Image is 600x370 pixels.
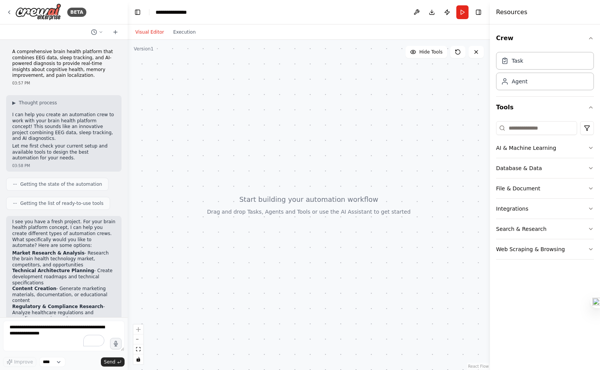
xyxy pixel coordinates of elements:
[3,321,125,351] textarea: To enrich screen reader interactions, please activate Accessibility in Grammarly extension settings
[133,334,143,344] button: zoom out
[12,143,115,161] p: Let me first check your current setup and available tools to design the best automation for your ...
[12,100,57,106] button: ▶Thought process
[88,28,106,37] button: Switch to previous chat
[12,49,115,79] p: A comprehensive brain health platform that combines EEG data, sleep tracking, and AI-powered diag...
[496,28,594,49] button: Crew
[12,268,115,286] li: - Create development roadmaps and technical specifications
[15,3,61,21] img: Logo
[132,7,143,18] button: Hide left sidebar
[134,46,154,52] div: Version 1
[496,118,594,266] div: Tools
[12,304,103,309] strong: Regulatory & Compliance Research
[496,97,594,118] button: Tools
[67,8,86,17] div: BETA
[101,357,125,367] button: Send
[110,338,122,349] button: Click to speak your automation idea
[12,219,115,249] p: I see you have a fresh project. For your brain health platform concept, I can help you create dif...
[20,200,104,206] span: Getting the list of ready-to-use tools
[12,250,115,268] li: - Research the brain health technology market, competitors, and opportunities
[156,8,187,16] nav: breadcrumb
[12,112,115,142] p: I can help you create an automation crew to work with your brain health platform concept! This so...
[468,364,489,368] a: React Flow attribution
[496,219,594,239] button: Search & Research
[496,138,594,158] button: AI & Machine Learning
[496,199,594,219] button: Integrations
[12,163,115,169] div: 03:58 PM
[419,49,443,55] span: Hide Tools
[12,286,115,304] li: - Generate marketing materials, documentation, or educational content
[133,354,143,364] button: toggle interactivity
[19,100,57,106] span: Thought process
[512,78,527,85] div: Agent
[496,239,594,259] button: Web Scraping & Browsing
[12,80,115,86] div: 03:57 PM
[512,57,523,65] div: Task
[12,268,94,273] strong: Technical Architecture Planning
[496,158,594,178] button: Database & Data
[3,357,36,367] button: Improve
[14,359,33,365] span: Improve
[12,250,84,256] strong: Market Research & Analysis
[133,325,143,364] div: React Flow controls
[12,100,16,106] span: ▶
[169,28,200,37] button: Execution
[405,46,447,58] button: Hide Tools
[496,8,527,17] h4: Resources
[496,49,594,96] div: Crew
[12,286,57,291] strong: Content Creation
[12,304,115,322] li: - Analyze healthcare regulations and compliance requirements
[109,28,122,37] button: Start a new chat
[496,179,594,198] button: File & Document
[133,344,143,354] button: fit view
[131,28,169,37] button: Visual Editor
[104,359,115,365] span: Send
[20,181,102,187] span: Getting the state of the automation
[473,7,484,18] button: Hide right sidebar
